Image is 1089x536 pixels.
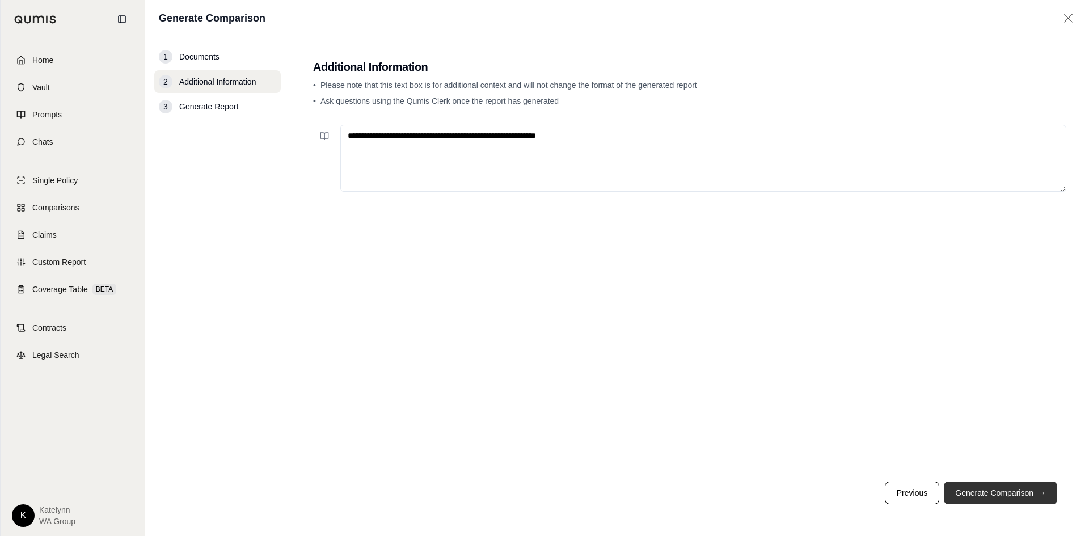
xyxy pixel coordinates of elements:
button: Collapse sidebar [113,10,131,28]
button: Previous [885,482,939,504]
a: Vault [7,75,138,100]
div: K [12,504,35,527]
a: Coverage TableBETA [7,277,138,302]
a: Comparisons [7,195,138,220]
span: Additional Information [179,76,256,87]
span: Katelynn [39,504,75,516]
h1: Generate Comparison [159,10,265,26]
a: Legal Search [7,343,138,368]
span: Documents [179,51,220,62]
a: Custom Report [7,250,138,275]
img: Qumis Logo [14,15,57,24]
div: 2 [159,75,172,88]
span: Chats [32,136,53,147]
span: • [313,81,316,90]
div: 1 [159,50,172,64]
h2: Additional Information [313,59,1066,75]
span: BETA [92,284,116,295]
span: Home [32,54,53,66]
span: Ask questions using the Qumis Clerk once the report has generated [320,96,559,105]
span: Vault [32,82,50,93]
span: Prompts [32,109,62,120]
span: Coverage Table [32,284,88,295]
span: Custom Report [32,256,86,268]
a: Prompts [7,102,138,127]
span: Comparisons [32,202,79,213]
span: Claims [32,229,57,240]
span: → [1038,487,1046,499]
a: Home [7,48,138,73]
a: Single Policy [7,168,138,193]
span: Please note that this text box is for additional context and will not change the format of the ge... [320,81,697,90]
span: • [313,96,316,105]
div: 3 [159,100,172,113]
span: Contracts [32,322,66,334]
span: Single Policy [32,175,78,186]
a: Claims [7,222,138,247]
a: Chats [7,129,138,154]
a: Contracts [7,315,138,340]
span: WA Group [39,516,75,527]
button: Generate Comparison→ [944,482,1057,504]
span: Generate Report [179,101,238,112]
span: Legal Search [32,349,79,361]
